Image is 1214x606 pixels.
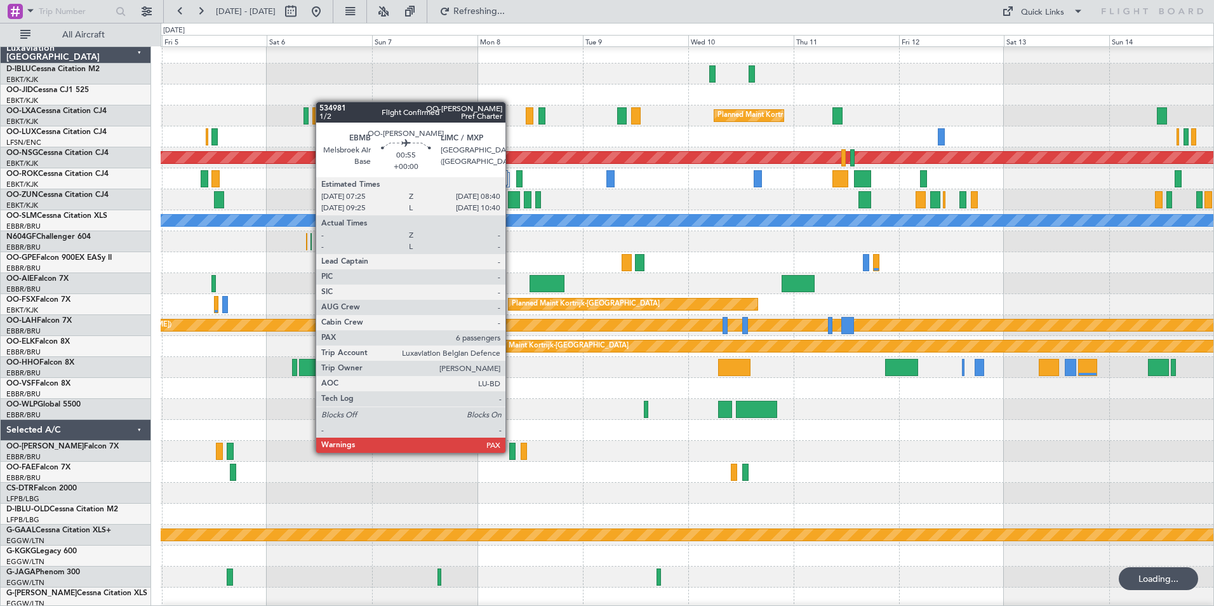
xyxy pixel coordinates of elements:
a: OO-ZUNCessna Citation CJ4 [6,191,109,199]
span: All Aircraft [33,30,134,39]
a: EBKT/KJK [6,306,38,315]
a: G-GAALCessna Citation XLS+ [6,527,111,534]
span: OO-ELK [6,338,35,346]
input: Trip Number [39,2,112,21]
span: OO-FAE [6,464,36,471]
a: EBBR/BRU [6,285,41,294]
span: OO-FSX [6,296,36,304]
div: [DATE] [163,25,185,36]
button: Quick Links [996,1,1090,22]
a: OO-NSGCessna Citation CJ4 [6,149,109,157]
span: OO-GPE [6,254,36,262]
a: EBBR/BRU [6,452,41,462]
button: Refreshing... [434,1,510,22]
span: OO-WLP [6,401,37,408]
span: OO-HHO [6,359,39,367]
span: G-[PERSON_NAME] [6,589,77,597]
a: OO-JIDCessna CJ1 525 [6,86,89,94]
div: Planned Maint Kortrijk-[GEOGRAPHIC_DATA] [717,106,865,125]
a: EGGW/LTN [6,536,44,546]
div: Planned Maint Kortrijk-[GEOGRAPHIC_DATA] [481,337,629,356]
a: OO-ELKFalcon 8X [6,338,70,346]
span: OO-NSG [6,149,38,157]
a: OO-WLPGlobal 5500 [6,401,81,408]
div: Fri 12 [899,35,1004,46]
a: CS-DTRFalcon 2000 [6,485,77,492]
a: EBKT/KJK [6,159,38,168]
div: Thu 11 [794,35,899,46]
span: OO-VSF [6,380,36,387]
span: [DATE] - [DATE] [216,6,276,17]
a: EGGW/LTN [6,557,44,567]
a: EGGW/LTN [6,578,44,588]
div: Planned Maint Kortrijk-[GEOGRAPHIC_DATA] [512,295,660,314]
a: OO-LAHFalcon 7X [6,317,72,325]
a: OO-VSFFalcon 8X [6,380,70,387]
a: EBKT/KJK [6,117,38,126]
span: OO-LAH [6,317,37,325]
div: Sat 6 [267,35,372,46]
span: G-GAAL [6,527,36,534]
a: G-JAGAPhenom 300 [6,569,80,576]
span: N604GF [6,233,36,241]
a: D-IBLU-OLDCessna Citation M2 [6,506,118,513]
span: OO-LXA [6,107,36,115]
a: G-KGKGLegacy 600 [6,548,77,555]
a: OO-AIEFalcon 7X [6,275,69,283]
a: EBBR/BRU [6,389,41,399]
a: OO-FAEFalcon 7X [6,464,70,471]
a: EBBR/BRU [6,347,41,357]
a: EBBR/BRU [6,264,41,273]
span: Refreshing... [453,7,506,16]
a: LFPB/LBG [6,494,39,504]
a: OO-LUXCessna Citation CJ4 [6,128,107,136]
a: OO-FSXFalcon 7X [6,296,70,304]
a: OO-ROKCessna Citation CJ4 [6,170,109,178]
span: OO-ROK [6,170,38,178]
div: Sat 13 [1004,35,1109,46]
a: EBKT/KJK [6,75,38,84]
span: CS-DTR [6,485,34,492]
div: Wed 10 [688,35,794,46]
button: All Aircraft [14,25,138,45]
a: EBBR/BRU [6,222,41,231]
a: EBBR/BRU [6,368,41,378]
a: LFSN/ENC [6,138,41,147]
div: Mon 8 [477,35,583,46]
span: OO-[PERSON_NAME] [6,443,84,450]
span: OO-ZUN [6,191,38,199]
a: EBKT/KJK [6,201,38,210]
a: N604GFChallenger 604 [6,233,91,241]
div: Fri 5 [162,35,267,46]
a: G-[PERSON_NAME]Cessna Citation XLS [6,589,147,597]
a: OO-LXACessna Citation CJ4 [6,107,107,115]
a: EBKT/KJK [6,96,38,105]
a: D-IBLUCessna Citation M2 [6,65,100,73]
span: OO-JID [6,86,33,94]
a: OO-SLMCessna Citation XLS [6,212,107,220]
span: D-IBLU-OLD [6,506,50,513]
a: OO-[PERSON_NAME]Falcon 7X [6,443,119,450]
a: EBBR/BRU [6,473,41,483]
a: LFPB/LBG [6,515,39,525]
div: Tue 9 [583,35,688,46]
span: OO-AIE [6,275,34,283]
a: EBBR/BRU [6,243,41,252]
a: EBBR/BRU [6,410,41,420]
div: Loading... [1119,567,1198,590]
span: G-KGKG [6,548,36,555]
span: D-IBLU [6,65,31,73]
a: OO-HHOFalcon 8X [6,359,74,367]
span: OO-LUX [6,128,36,136]
div: Sun 7 [372,35,477,46]
span: OO-SLM [6,212,37,220]
a: EBBR/BRU [6,327,41,336]
a: OO-GPEFalcon 900EX EASy II [6,254,112,262]
div: Quick Links [1021,6,1064,19]
span: G-JAGA [6,569,36,576]
a: EBKT/KJK [6,180,38,189]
